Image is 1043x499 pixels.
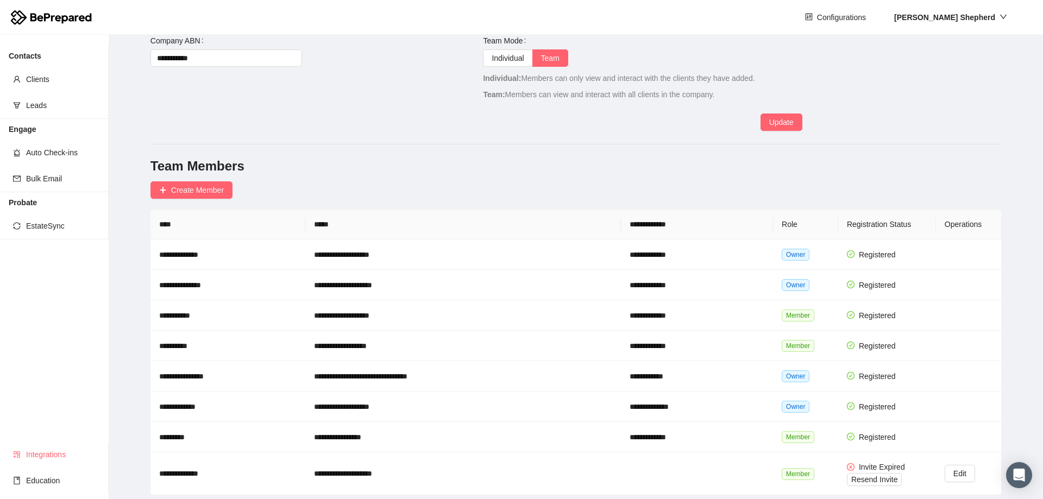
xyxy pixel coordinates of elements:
[859,463,905,471] span: Invite Expired
[150,32,208,49] label: Company ABN
[769,116,794,128] span: Update
[483,90,714,99] span: Members can view and interact with all clients in the company.
[13,451,21,458] span: appstore-add
[483,90,505,99] strong: Team:
[26,444,100,465] span: Integrations
[9,125,36,134] strong: Engage
[782,370,809,382] span: Owner
[13,102,21,109] span: funnel-plot
[945,465,975,482] button: Edit
[847,372,854,380] span: check-circle
[851,473,898,485] span: Resend Invite
[782,468,814,480] span: Member
[171,184,224,196] span: Create Member
[150,181,233,199] button: plusCreate Member
[483,74,755,83] span: Members can only view and interact with the clients they have added.
[9,52,41,60] strong: Contacts
[492,54,524,62] span: Individual
[150,157,1001,175] h3: Team Members
[847,433,854,440] span: check-circle
[859,402,896,411] span: Registered
[13,477,21,484] span: book
[782,279,809,291] span: Owner
[847,311,854,319] span: check-circle
[859,311,896,320] span: Registered
[838,210,936,239] th: Registration Status
[150,49,302,67] input: Company ABN
[859,342,896,350] span: Registered
[847,342,854,349] span: check-circle
[1006,462,1032,488] div: Open Intercom Messenger
[936,210,1001,239] th: Operations
[541,54,560,62] span: Team
[805,13,813,22] span: control
[817,11,866,23] span: Configurations
[782,401,809,413] span: Owner
[782,340,814,352] span: Member
[483,32,530,49] label: Team Mode
[859,281,896,289] span: Registered
[26,168,100,190] span: Bulk Email
[26,470,100,491] span: Education
[859,372,896,381] span: Registered
[782,249,809,261] span: Owner
[782,431,814,443] span: Member
[859,433,896,441] span: Registered
[859,250,896,259] span: Registered
[9,198,37,207] strong: Probate
[953,468,966,479] span: Edit
[796,9,875,26] button: controlConfigurations
[773,210,838,239] th: Role
[159,186,167,195] span: plus
[26,142,100,163] span: Auto Check-ins
[847,473,902,486] button: Resend Invite
[847,250,854,258] span: check-circle
[847,402,854,410] span: check-circle
[847,463,854,471] span: close-circle
[13,75,21,83] span: user
[26,215,100,237] span: EstateSync
[885,9,1016,26] button: [PERSON_NAME] Shepherd
[483,74,521,83] strong: Individual:
[26,94,100,116] span: Leads
[847,281,854,288] span: check-circle
[13,175,21,182] span: mail
[782,309,814,321] span: Member
[26,68,100,90] span: Clients
[13,149,21,156] span: alert
[894,13,995,22] strong: [PERSON_NAME] Shepherd
[761,113,802,131] button: Update
[1000,13,1007,21] span: down
[13,222,21,230] span: sync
